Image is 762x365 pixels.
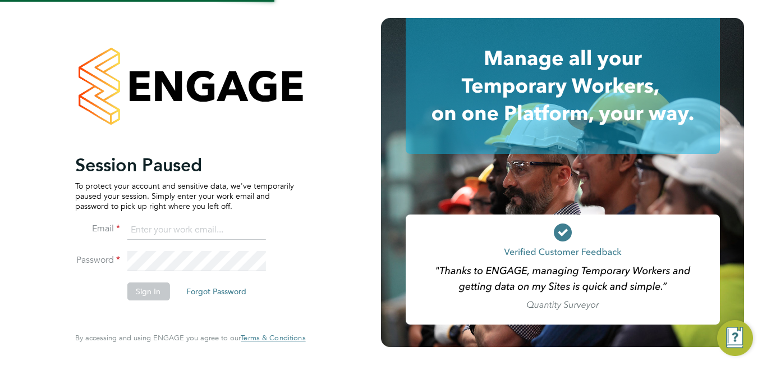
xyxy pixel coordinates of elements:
button: Forgot Password [177,282,255,300]
label: Email [75,223,120,235]
button: Engage Resource Center [717,320,753,356]
h2: Session Paused [75,154,294,176]
p: To protect your account and sensitive data, we've temporarily paused your session. Simply enter y... [75,181,294,212]
button: Sign In [127,282,169,300]
span: By accessing and using ENGAGE you agree to our [75,333,305,343]
a: Terms & Conditions [241,334,305,343]
label: Password [75,254,120,266]
input: Enter your work email... [127,220,265,240]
